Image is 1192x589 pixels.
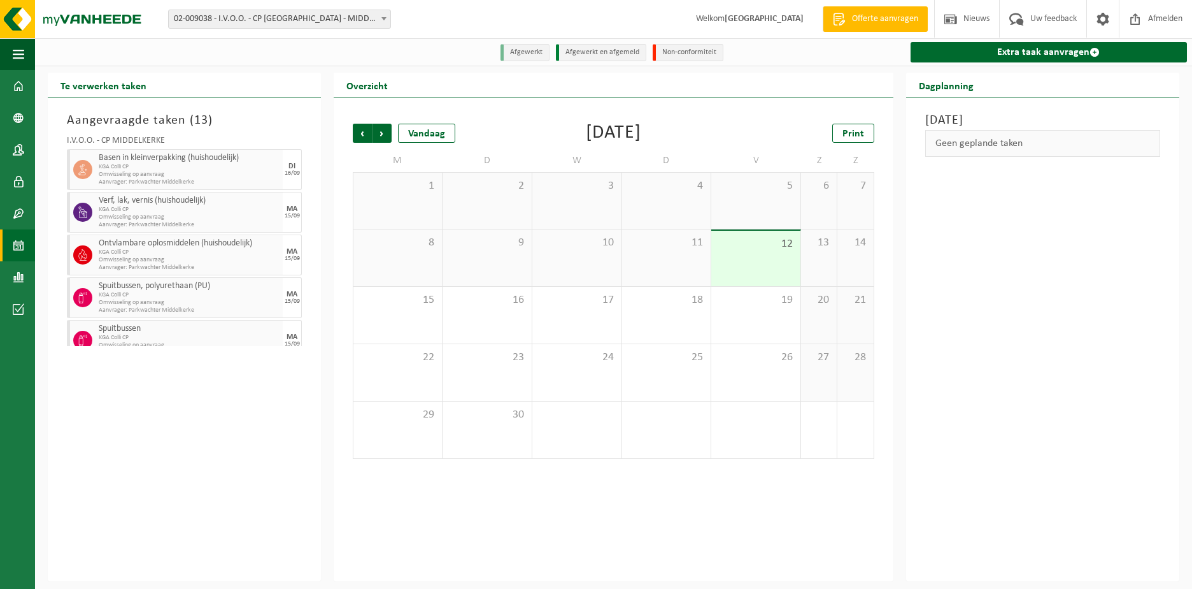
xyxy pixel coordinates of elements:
span: 12 [718,237,794,251]
span: 25 [628,351,705,365]
span: 22 [360,351,436,365]
strong: [GEOGRAPHIC_DATA] [725,14,804,24]
span: 16 [449,293,525,307]
span: Omwisseling op aanvraag [99,256,280,264]
span: Print [842,129,864,139]
li: Afgewerkt en afgemeld [556,44,646,61]
div: 15/09 [285,341,300,347]
span: Verf, lak, vernis (huishoudelijk) [99,196,280,206]
span: 29 [360,408,436,422]
td: D [622,149,712,172]
span: 4 [628,179,705,193]
h3: [DATE] [925,111,1160,130]
span: 11 [628,236,705,250]
span: 10 [539,236,615,250]
td: Z [837,149,874,172]
span: 20 [807,293,830,307]
span: 02-009038 - I.V.O.O. - CP MIDDELKERKE - MIDDELKERKE [168,10,391,29]
span: Offerte aanvragen [849,13,921,25]
span: KGA Colli CP [99,163,280,171]
h2: Overzicht [334,73,401,98]
span: 26 [718,351,794,365]
h3: Aangevraagde taken ( ) [67,111,302,130]
h2: Te verwerken taken [48,73,159,98]
td: Z [801,149,837,172]
h2: Dagplanning [906,73,986,98]
span: KGA Colli CP [99,206,280,214]
div: MA [287,333,297,341]
td: D [443,149,532,172]
td: V [711,149,801,172]
span: 30 [449,408,525,422]
li: Afgewerkt [500,44,550,61]
span: 15 [360,293,436,307]
td: W [532,149,622,172]
span: 7 [844,179,867,193]
span: Vorige [353,124,372,143]
span: 24 [539,351,615,365]
span: Aanvrager: Parkwachter Middelkerke [99,221,280,229]
span: Omwisseling op aanvraag [99,299,280,307]
span: 9 [449,236,525,250]
span: 3 [539,179,615,193]
div: 15/09 [285,256,300,262]
span: Aanvrager: Parkwachter Middelkerke [99,178,280,186]
span: 13 [807,236,830,250]
span: Volgende [372,124,392,143]
div: MA [287,291,297,298]
a: Extra taak aanvragen [911,42,1187,62]
span: Omwisseling op aanvraag [99,171,280,178]
span: 14 [844,236,867,250]
span: Aanvrager: Parkwachter Middelkerke [99,264,280,272]
span: Ontvlambare oplosmiddelen (huishoudelijk) [99,238,280,249]
span: 1 [360,179,436,193]
div: [DATE] [586,124,641,143]
div: Vandaag [398,124,455,143]
span: Basen in kleinverpakking (huishoudelijk) [99,153,280,163]
span: 2 [449,179,525,193]
span: 21 [844,293,867,307]
span: KGA Colli CP [99,249,280,256]
span: KGA Colli CP [99,291,280,299]
span: Spuitbussen, polyurethaan (PU) [99,281,280,291]
div: 15/09 [285,298,300,305]
div: MA [287,248,297,256]
span: 28 [844,351,867,365]
span: Aanvrager: Parkwachter Middelkerke [99,307,280,314]
a: Print [832,124,874,143]
li: Non-conformiteit [653,44,723,61]
span: 6 [807,179,830,193]
td: M [353,149,443,172]
div: 15/09 [285,213,300,219]
span: 5 [718,179,794,193]
span: 27 [807,351,830,365]
span: KGA Colli CP [99,334,280,342]
div: I.V.O.O. - CP MIDDELKERKE [67,136,302,149]
span: 13 [194,114,208,127]
span: 02-009038 - I.V.O.O. - CP MIDDELKERKE - MIDDELKERKE [169,10,390,28]
div: Geen geplande taken [925,130,1160,157]
span: Spuitbussen [99,324,280,334]
span: 8 [360,236,436,250]
span: Omwisseling op aanvraag [99,342,280,349]
span: 17 [539,293,615,307]
span: 23 [449,351,525,365]
a: Offerte aanvragen [823,6,928,32]
span: 18 [628,293,705,307]
div: 16/09 [285,170,300,177]
div: MA [287,205,297,213]
span: 19 [718,293,794,307]
span: Omwisseling op aanvraag [99,214,280,221]
div: DI [288,163,295,170]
